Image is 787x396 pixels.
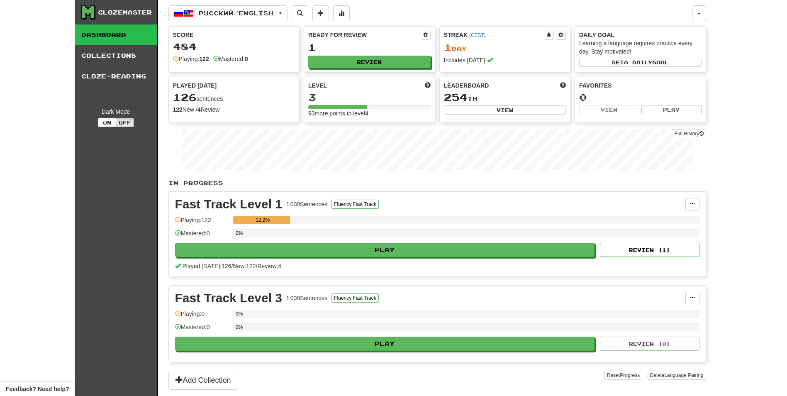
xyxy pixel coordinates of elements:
[308,56,431,68] button: Review
[672,129,706,138] a: Full History
[444,105,566,115] button: View
[648,371,706,380] button: DeleteLanguage Pairing
[175,229,229,243] div: Mastered: 0
[175,323,229,337] div: Mastered: 0
[444,91,468,103] span: 254
[641,105,702,114] button: Play
[75,45,157,66] a: Collections
[444,42,566,53] div: Day
[257,263,281,269] span: Review: 4
[469,32,486,38] a: (CEST)
[98,8,152,17] div: Clozemaster
[173,31,295,39] div: Score
[182,263,231,269] span: Played [DATE]: 126
[173,106,183,113] strong: 122
[6,385,69,393] span: Open feedback widget
[444,31,544,39] div: Streak
[579,81,702,90] div: Favorites
[173,42,295,52] div: 484
[579,58,702,67] button: Seta dailygoal
[331,293,378,303] button: Fluency Fast Track
[175,292,283,304] div: Fast Track Level 3
[600,337,699,351] button: Review (0)
[620,372,640,378] span: Progress
[425,81,431,90] span: Score more points to level up
[579,31,702,39] div: Daily Goal
[292,5,308,21] button: Search sentences
[245,56,248,62] strong: 0
[168,371,238,390] button: Add Collection
[175,243,595,257] button: Play
[116,118,134,127] button: Off
[75,66,157,87] a: Cloze-Reading
[173,92,295,103] div: sentences
[308,81,327,90] span: Level
[286,294,327,302] div: 1 000 Sentences
[236,216,290,224] div: 12.2%
[308,42,431,53] div: 1
[312,5,329,21] button: Add sentence to collection
[233,263,256,269] span: New: 122
[579,105,639,114] button: View
[579,92,702,103] div: 0
[231,263,233,269] span: /
[175,216,229,230] div: Playing: 122
[197,106,201,113] strong: 4
[175,198,283,210] div: Fast Track Level 1
[604,371,642,380] button: ResetProgress
[256,263,258,269] span: /
[444,81,489,90] span: Leaderboard
[173,81,217,90] span: Played [DATE]
[173,55,209,63] div: Playing:
[175,310,229,323] div: Playing: 0
[560,81,566,90] span: This week in points, UTC
[444,56,566,64] div: Includes [DATE]!
[333,5,350,21] button: More stats
[168,5,288,21] button: Русский/English
[664,372,703,378] span: Language Pairing
[579,39,702,56] div: Learning a language requires practice every day. Stay motivated!
[444,42,452,53] span: 1
[624,59,652,65] span: a daily
[444,92,566,103] div: th
[600,243,699,257] button: Review (1)
[308,92,431,103] div: 3
[173,91,197,103] span: 126
[331,200,378,209] button: Fluency Fast Track
[199,56,209,62] strong: 122
[308,109,431,117] div: 93 more points to level 4
[98,118,116,127] button: On
[75,24,157,45] a: Dashboard
[175,337,595,351] button: Play
[286,200,327,208] div: 1 000 Sentences
[81,108,151,116] div: Dark Mode
[213,55,248,63] div: Mastered:
[168,179,706,187] p: In Progress
[173,105,295,114] div: New / Review
[199,10,273,17] span: Русский / English
[308,31,421,39] div: Ready for Review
